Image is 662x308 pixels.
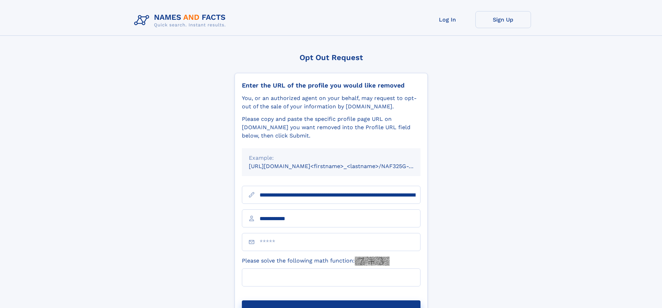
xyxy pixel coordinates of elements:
small: [URL][DOMAIN_NAME]<firstname>_<lastname>/NAF325G-xxxxxxxx [249,163,434,169]
div: Opt Out Request [235,53,428,62]
img: Logo Names and Facts [131,11,231,30]
div: Example: [249,154,414,162]
a: Sign Up [475,11,531,28]
a: Log In [420,11,475,28]
label: Please solve the following math function: [242,257,390,266]
div: Enter the URL of the profile you would like removed [242,82,420,89]
div: Please copy and paste the specific profile page URL on [DOMAIN_NAME] you want removed into the Pr... [242,115,420,140]
div: You, or an authorized agent on your behalf, may request to opt-out of the sale of your informatio... [242,94,420,111]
